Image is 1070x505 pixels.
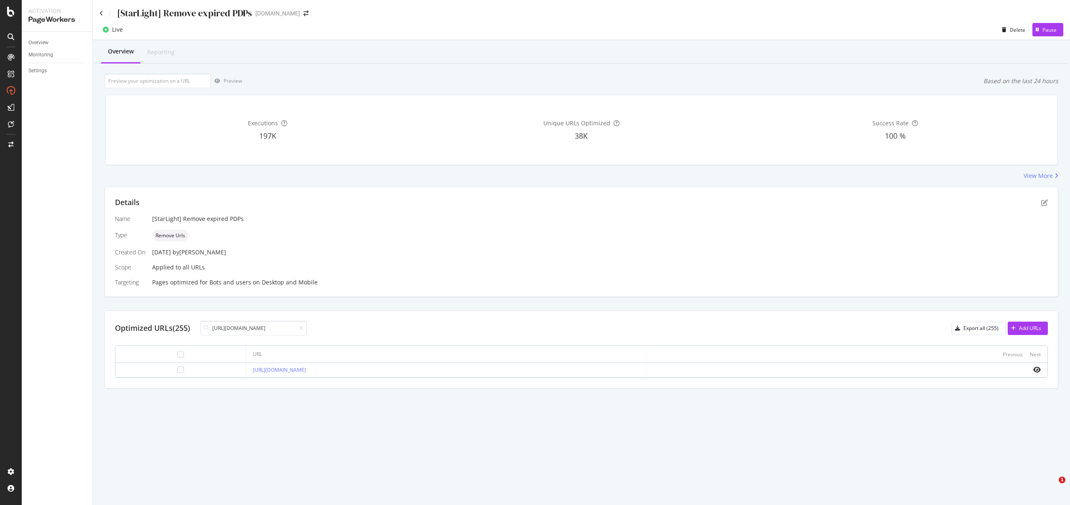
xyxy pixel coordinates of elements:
[152,215,1048,223] div: [StarLight] Remove expired PDPs
[152,230,189,241] div: neutral label
[1008,322,1048,335] button: Add URLs
[108,47,134,56] div: Overview
[248,119,278,127] span: Executions
[253,366,306,373] a: [URL][DOMAIN_NAME]
[28,66,87,75] a: Settings
[255,9,300,18] div: [DOMAIN_NAME]
[224,77,242,84] div: Preview
[262,278,318,287] div: Desktop and Mobile
[1003,349,1023,359] button: Previous
[1030,351,1041,358] div: Next
[115,197,140,208] div: Details
[112,25,123,34] div: Live
[951,322,1006,335] button: Export all (255)
[28,15,86,25] div: PageWorkers
[115,248,145,256] div: Created On
[99,10,103,16] a: Click to go back
[200,321,307,335] input: Search URL
[1042,477,1062,497] iframe: Intercom live chat
[28,51,53,59] div: Monitoring
[1059,477,1065,483] span: 1
[147,48,175,56] div: Reporting
[1010,26,1025,33] div: Delete
[115,215,1048,287] div: Applied to all URLs
[1024,172,1053,180] div: View More
[211,74,242,88] button: Preview
[115,263,145,272] div: Scope
[963,325,999,332] div: Export all (255)
[115,215,145,223] div: Name
[303,10,308,16] div: arrow-right-arrow-left
[983,77,1058,85] div: Based on the last 24 hours
[28,66,47,75] div: Settings
[1032,23,1063,36] button: Pause
[28,7,86,15] div: Activation
[999,23,1025,36] button: Delete
[209,278,251,287] div: Bots and users
[1033,366,1041,373] i: eye
[28,38,87,47] a: Overview
[155,233,185,238] span: Remove Urls
[543,119,610,127] span: Unique URLs Optimized
[28,51,87,59] a: Monitoring
[104,74,211,88] input: Preview your optimization on a URL
[152,248,1048,256] div: [DATE]
[253,350,262,358] div: URL
[115,323,190,334] div: Optimized URLs (255)
[152,278,1048,287] div: Pages optimized for on
[1042,26,1057,33] div: Pause
[1041,199,1048,206] div: pen-to-square
[885,131,906,141] span: 100 %
[1024,172,1058,180] a: View More
[1030,349,1041,359] button: Next
[259,131,276,141] span: 197K
[173,248,226,256] div: by [PERSON_NAME]
[115,231,145,239] div: Type
[575,131,588,141] span: 38K
[28,38,48,47] div: Overview
[1019,325,1041,332] div: Add URLs
[872,119,909,127] span: Success Rate
[1003,351,1023,358] div: Previous
[117,7,252,20] div: [StarLight] Remove expired PDPs
[115,278,145,287] div: Targeting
